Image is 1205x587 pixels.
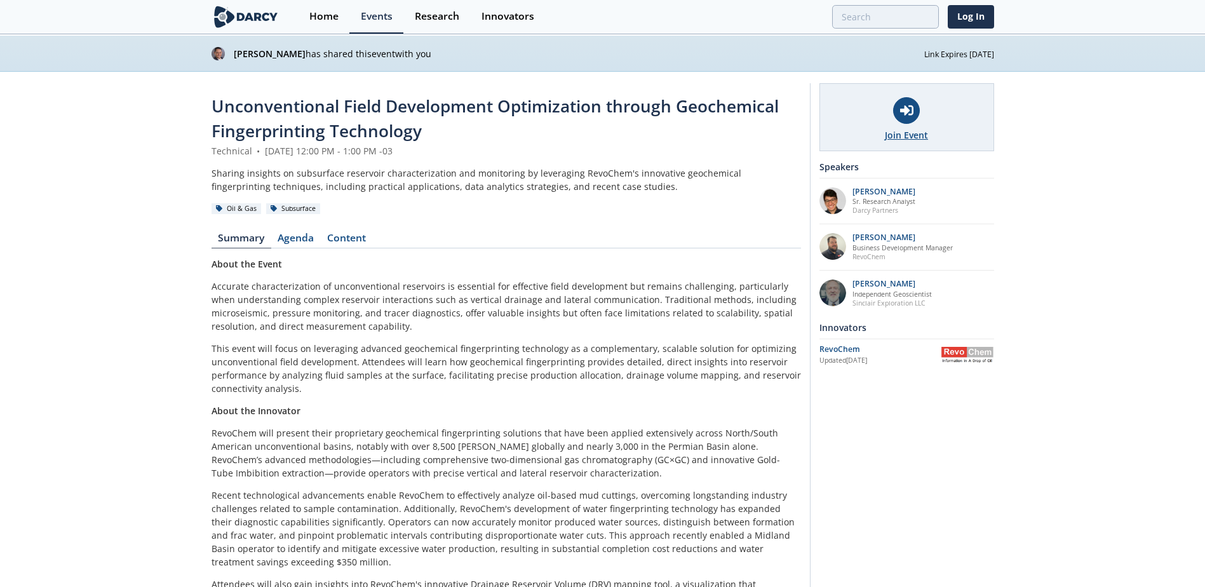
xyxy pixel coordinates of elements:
[234,47,924,60] p: has shared this event with you
[266,203,321,215] div: Subsurface
[819,156,994,178] div: Speakers
[885,128,928,142] div: Join Event
[948,5,994,29] a: Log In
[212,95,779,142] span: Unconventional Field Development Optimization through Geochemical Fingerprinting Technology
[212,426,801,480] p: RevoChem will present their proprietary geochemical fingerprinting solutions that have been appli...
[309,11,339,22] div: Home
[852,290,932,299] p: Independent Geoscientist
[819,344,941,355] div: RevoChem
[271,233,321,248] a: Agenda
[819,356,941,366] div: Updated [DATE]
[852,197,915,206] p: Sr. Research Analyst
[212,342,801,395] p: This event will focus on leveraging advanced geochemical fingerprinting technology as a complemen...
[212,258,282,270] strong: About the Event
[321,233,373,248] a: Content
[212,6,281,28] img: logo-wide.svg
[212,489,801,569] p: Recent technological advancements enable RevoChem to effectively analyze oil-based mud cuttings, ...
[212,233,271,248] a: Summary
[852,299,932,307] p: Sinclair Exploration LLC
[924,46,994,60] div: Link Expires [DATE]
[852,187,915,196] p: [PERSON_NAME]
[481,11,534,22] div: Innovators
[234,48,306,60] strong: [PERSON_NAME]
[212,280,801,333] p: Accurate characterization of unconventional reservoirs is essential for effective field developme...
[852,243,953,252] p: Business Development Manager
[415,11,459,22] div: Research
[832,5,939,29] input: Advanced Search
[852,252,953,261] p: RevoChem
[852,233,953,242] p: [PERSON_NAME]
[819,344,994,366] a: RevoChem Updated[DATE] RevoChem
[819,233,846,260] img: 2k2ez1SvSiOh3gKHmcgF
[361,11,393,22] div: Events
[212,144,801,158] div: Technical [DATE] 12:00 PM - 1:00 PM -03
[819,280,846,306] img: 790b61d6-77b3-4134-8222-5cb555840c93
[852,280,932,288] p: [PERSON_NAME]
[819,316,994,339] div: Innovators
[212,47,225,60] img: b519afcd-38bb-4c85-b38e-bbd73bfb3a9c
[941,347,994,363] img: RevoChem
[212,166,801,193] div: Sharing insights on subsurface reservoir characterization and monitoring by leveraging RevoChem's...
[212,405,300,417] strong: About the Innovator
[212,203,262,215] div: Oil & Gas
[255,145,262,157] span: •
[852,206,915,215] p: Darcy Partners
[819,187,846,214] img: pfbUXw5ZTiaeWmDt62ge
